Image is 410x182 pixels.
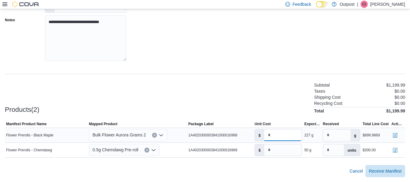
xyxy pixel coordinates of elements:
[363,148,376,153] div: $300.00
[5,18,15,22] label: Notes
[93,131,146,139] span: Bulk Flower Aurora Grams 2
[340,1,354,8] p: Outpost
[323,122,339,126] span: Received
[395,95,405,100] p: $0.00
[363,133,380,138] div: $899.9869
[369,168,402,174] span: Receive Manifest
[6,133,53,138] span: Flower Prerolls - Black Maple
[159,133,164,138] button: Open list of options
[12,1,39,7] img: Cova
[6,148,52,153] span: Flower Prerolls - Chemdawg
[395,89,405,94] p: $0.00
[314,101,342,106] h6: Recycling Cost
[293,1,311,7] span: Feedback
[6,122,46,126] span: Manifest Product Name
[344,144,360,156] label: units
[357,1,358,8] p: |
[386,108,405,113] h4: $1,199.99
[152,133,157,138] button: Clear input
[316,1,329,8] input: Dark Mode
[350,168,363,174] span: Cancel
[391,122,404,126] span: Actions
[144,148,149,153] button: Clear input
[370,1,405,8] p: [PERSON_NAME]
[255,129,264,141] label: $
[255,122,271,126] span: Unit Cost
[347,165,365,177] button: Cancel
[363,122,389,126] span: Total Line Cost
[304,148,311,153] div: 50 g
[365,165,405,177] button: Receive Manifest
[188,122,214,126] span: Package Label
[361,1,368,8] div: Cynthia Izon
[314,108,324,113] h4: Total
[151,148,156,153] button: Open list of options
[5,106,39,113] h3: Products(2)
[255,144,264,156] label: $
[188,148,238,153] span: 1A4020300003841000016969
[314,89,325,94] h6: Taxes
[314,83,330,88] h6: Subtotal
[304,133,313,138] div: 227 g
[93,146,138,153] span: 0.5g Chemdawg Pre-roll
[314,95,341,100] h6: Shipping Cost
[351,129,360,141] label: g
[395,101,405,106] p: $0.00
[386,83,405,88] p: $1,199.99
[362,1,366,8] span: CI
[89,122,117,126] span: Mapped Product
[188,133,238,138] span: 1A4020300003841000016968
[304,122,320,126] span: Expected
